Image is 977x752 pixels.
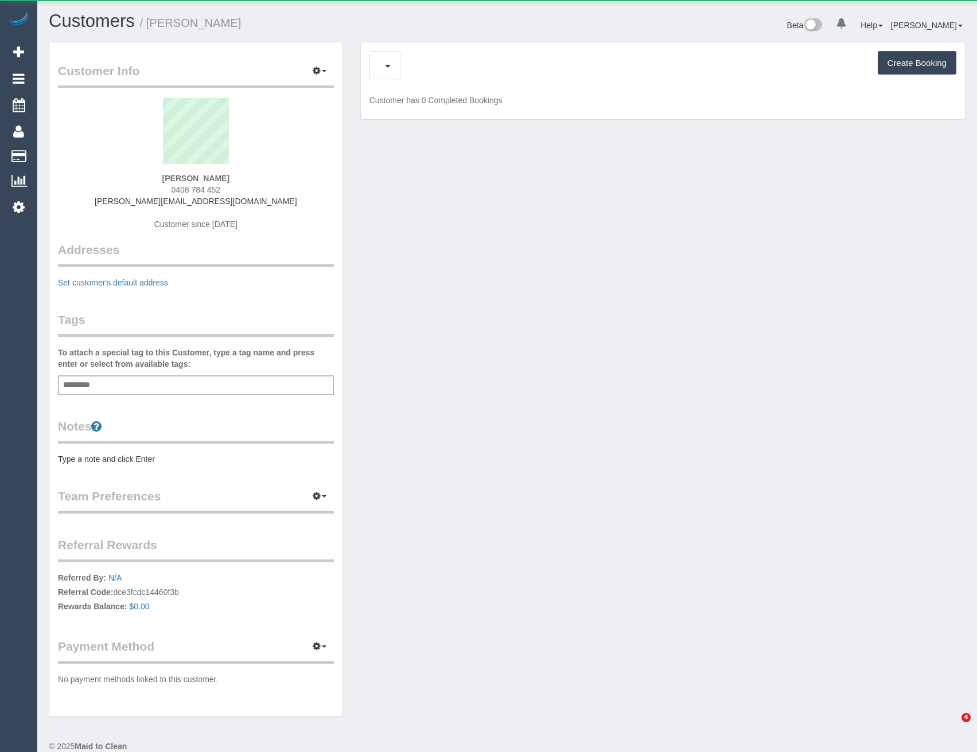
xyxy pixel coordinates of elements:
a: Set customer's default address [58,278,168,287]
legend: Payment Method [58,638,334,664]
a: $0.00 [130,602,150,611]
p: No payment methods linked to this customer. [58,673,334,685]
iframe: Intercom live chat [938,713,966,741]
label: Referred By: [58,572,106,583]
img: New interface [803,18,822,33]
a: N/A [108,573,122,582]
a: [PERSON_NAME][EMAIL_ADDRESS][DOMAIN_NAME] [95,197,297,206]
a: Customers [49,11,135,31]
label: Referral Code: [58,586,113,598]
legend: Tags [58,311,334,337]
legend: Referral Rewards [58,536,334,562]
legend: Customer Info [58,62,334,88]
pre: Type a note and click Enter [58,453,334,465]
p: dce3fcdc14460f3b [58,572,334,615]
strong: Maid to Clean [75,742,127,751]
p: Customer has 0 Completed Bookings [369,95,956,106]
button: Create Booking [878,51,956,75]
a: Help [861,21,883,30]
legend: Team Preferences [58,488,334,514]
span: 0408 784 452 [172,185,221,194]
a: Beta [787,21,823,30]
strong: [PERSON_NAME] [162,174,229,183]
a: [PERSON_NAME] [891,21,963,30]
span: 4 [962,713,971,722]
div: © 2025 [49,741,966,752]
img: Automaid Logo [7,11,30,28]
small: / [PERSON_NAME] [140,17,242,29]
span: Customer since [DATE] [154,220,238,229]
legend: Notes [58,418,334,444]
label: Rewards Balance: [58,601,127,612]
label: To attach a special tag to this Customer, type a tag name and press enter or select from availabl... [58,347,334,370]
